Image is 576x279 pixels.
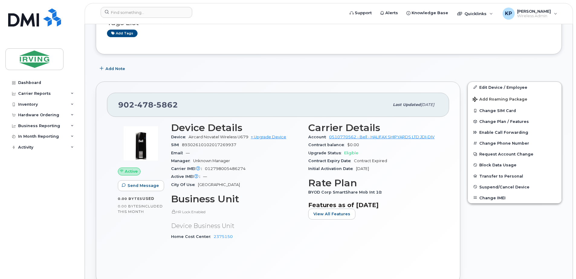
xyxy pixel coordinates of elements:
[355,10,372,16] span: Support
[505,10,512,17] span: KP
[308,190,385,194] span: BYOD Corp SmartShare Mob Int 10
[356,166,369,171] span: [DATE]
[308,178,438,188] h3: Rate Plan
[171,174,203,179] span: Active IMEI
[105,66,125,72] span: Add Note
[498,8,561,20] div: Karen Perera
[118,197,142,201] span: 0.00 Bytes
[468,192,561,203] button: Change IMEI
[171,222,301,230] p: Device Business Unit
[171,209,301,214] p: HR Lock Enabled
[198,182,240,187] span: [GEOGRAPHIC_DATA]
[128,183,159,188] span: Send Message
[205,166,246,171] span: 012798005486274
[376,7,402,19] a: Alerts
[479,130,528,135] span: Enable Call Forwarding
[107,19,551,27] h3: Tags List
[251,135,286,139] a: + Upgrade Device
[214,234,233,239] a: 2375150
[468,138,561,149] button: Change Phone Number
[468,127,561,138] button: Enable Call Forwarding
[171,166,205,171] span: Carrier IMEI
[345,7,376,19] a: Support
[468,82,561,93] a: Edit Device / Employee
[308,151,344,155] span: Upgrade Status
[171,182,198,187] span: City Of Use
[354,159,387,163] span: Contract Expired
[171,194,301,204] h3: Business Unit
[107,30,138,37] a: Add tags
[468,159,561,170] button: Block Data Usage
[123,125,159,162] img: image20231002-3703462-lxl8zi.jpeg
[385,10,398,16] span: Alerts
[517,9,551,14] span: [PERSON_NAME]
[171,151,186,155] span: Email
[421,102,434,107] span: [DATE]
[347,143,359,147] span: $0.00
[308,209,355,220] button: View All Features
[453,8,497,20] div: Quicklinks
[134,100,154,109] span: 478
[154,100,178,109] span: 5862
[171,122,301,133] h3: Device Details
[468,181,561,192] button: Suspend/Cancel Device
[473,97,527,103] span: Add Roaming Package
[468,105,561,116] button: Change SIM Card
[412,10,448,16] span: Knowledge Base
[468,171,561,181] button: Transfer to Personal
[186,151,190,155] span: —
[182,143,236,147] span: 89302610102017269937
[118,204,141,208] span: 0.00 Bytes
[402,7,452,19] a: Knowledge Base
[125,168,138,174] span: Active
[189,135,248,139] span: Aircard Novatel Wireless U679
[171,135,189,139] span: Device
[308,122,438,133] h3: Carrier Details
[308,143,347,147] span: Contract balance
[464,11,487,16] span: Quicklinks
[329,135,435,139] a: 0510770562 - Bell - HALIFAX SHIPYARDS LTD JDI-DIV
[344,151,358,155] span: Eligible
[479,119,529,124] span: Change Plan / Features
[308,135,329,139] span: Account
[142,196,154,201] span: used
[308,166,356,171] span: Initial Activation Date
[203,174,207,179] span: —
[118,180,164,191] button: Send Message
[468,116,561,127] button: Change Plan / Features
[101,7,192,18] input: Find something...
[479,184,529,189] span: Suspend/Cancel Device
[193,159,230,163] span: Unknown Manager
[118,100,178,109] span: 902
[308,201,438,209] h3: Features as of [DATE]
[313,211,350,217] span: View All Features
[171,143,182,147] span: SIM
[171,234,214,239] span: Home Cost Center
[393,102,421,107] span: Last updated
[468,149,561,159] button: Request Account Change
[96,63,130,74] button: Add Note
[517,14,551,18] span: Wireless Admin
[308,159,354,163] span: Contract Expiry Date
[468,93,561,105] button: Add Roaming Package
[171,159,193,163] span: Manager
